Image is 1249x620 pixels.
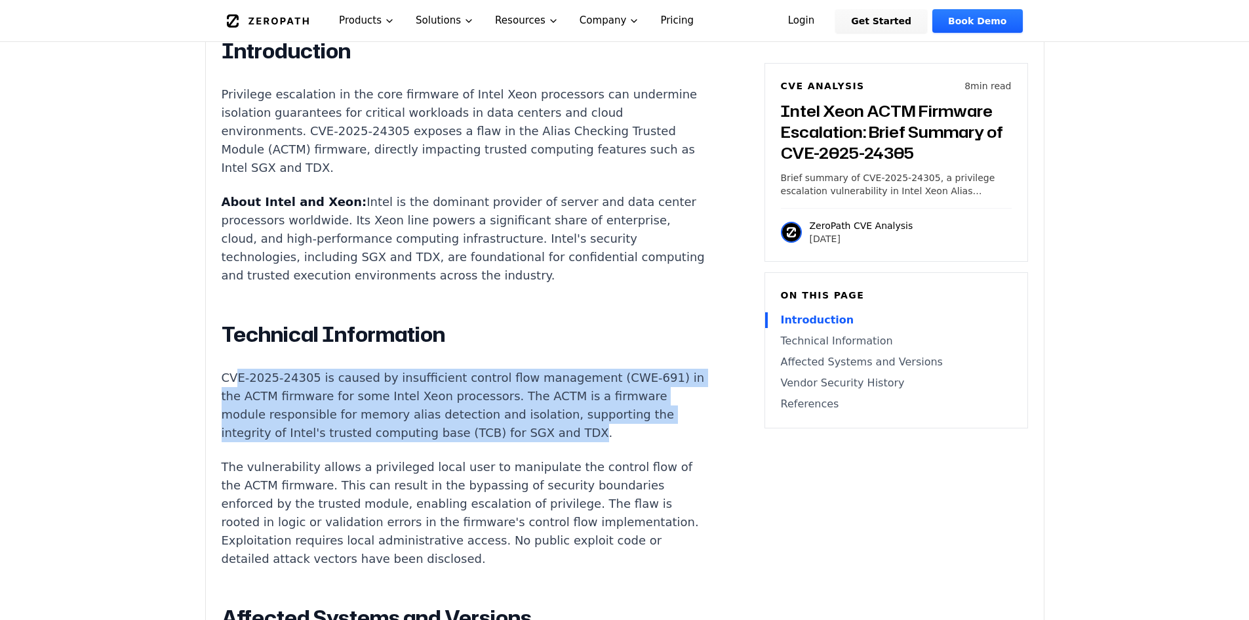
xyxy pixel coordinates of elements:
a: References [781,396,1012,412]
p: ZeroPath CVE Analysis [810,219,913,232]
a: Introduction [781,312,1012,328]
p: Intel is the dominant provider of server and data center processors worldwide. Its Xeon line powe... [222,193,709,285]
h6: On this page [781,289,1012,302]
p: [DATE] [810,232,913,245]
a: Get Started [835,9,927,33]
a: Book Demo [932,9,1022,33]
img: ZeroPath CVE Analysis [781,222,802,243]
h6: CVE Analysis [781,79,865,93]
p: CVE-2025-24305 is caused by insufficient control flow management (CWE-691) in the ACTM firmware f... [222,369,709,442]
strong: About Intel and Xeon: [222,195,367,209]
a: Technical Information [781,333,1012,349]
a: Vendor Security History [781,375,1012,391]
h2: Introduction [222,38,709,64]
p: The vulnerability allows a privileged local user to manipulate the control flow of the ACTM firmw... [222,458,709,568]
p: Brief summary of CVE-2025-24305, a privilege escalation vulnerability in Intel Xeon Alias Checkin... [781,171,1012,197]
h3: Intel Xeon ACTM Firmware Escalation: Brief Summary of CVE-2025-24305 [781,100,1012,163]
a: Affected Systems and Versions [781,354,1012,370]
p: 8 min read [964,79,1011,93]
a: Login [772,9,831,33]
p: Privilege escalation in the core firmware of Intel Xeon processors can undermine isolation guaran... [222,85,709,177]
h2: Technical Information [222,321,709,348]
